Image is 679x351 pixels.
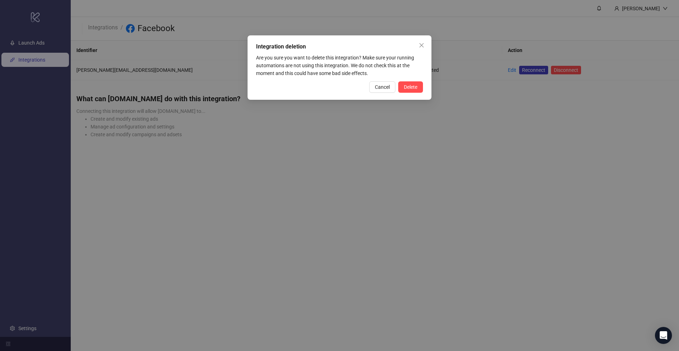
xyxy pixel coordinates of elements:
[398,81,423,93] button: Delete
[416,40,427,51] button: Close
[256,54,423,77] div: Are you sure you want to delete this integration? Make sure your running automations are not usin...
[369,81,395,93] button: Cancel
[375,84,390,90] span: Cancel
[655,327,672,344] div: Open Intercom Messenger
[256,42,423,51] div: Integration deletion
[404,84,417,90] span: Delete
[419,42,424,48] span: close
